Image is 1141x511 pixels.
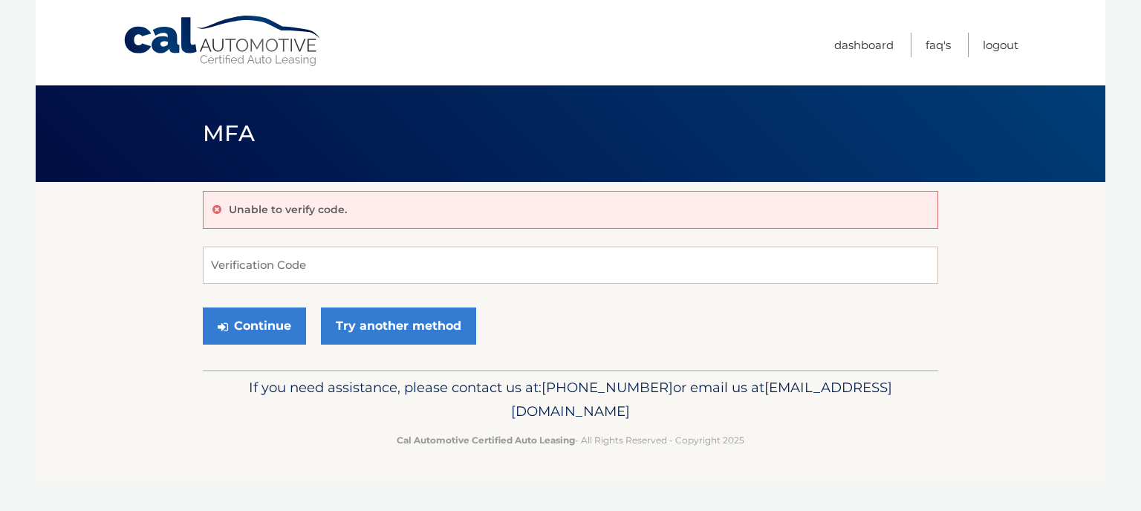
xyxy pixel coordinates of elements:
[229,203,347,216] p: Unable to verify code.
[834,33,894,57] a: Dashboard
[123,15,323,68] a: Cal Automotive
[926,33,951,57] a: FAQ's
[511,379,892,420] span: [EMAIL_ADDRESS][DOMAIN_NAME]
[203,120,255,147] span: MFA
[397,434,575,446] strong: Cal Automotive Certified Auto Leasing
[212,432,929,448] p: - All Rights Reserved - Copyright 2025
[983,33,1018,57] a: Logout
[212,376,929,423] p: If you need assistance, please contact us at: or email us at
[321,307,476,345] a: Try another method
[542,379,673,396] span: [PHONE_NUMBER]
[203,247,938,284] input: Verification Code
[203,307,306,345] button: Continue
